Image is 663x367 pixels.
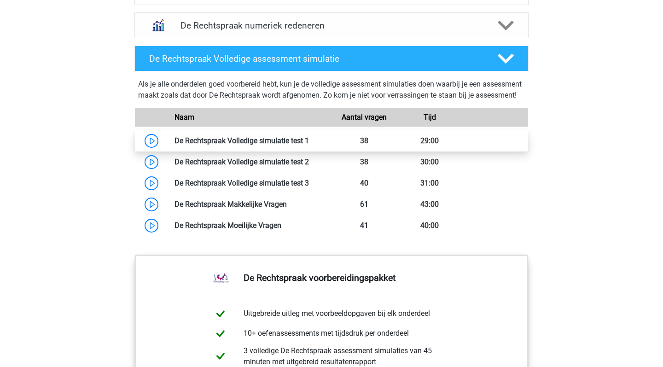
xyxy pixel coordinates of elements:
[131,12,532,38] a: numeriek redeneren De Rechtspraak numeriek redeneren
[168,178,331,189] div: De Rechtspraak Volledige simulatie test 3
[168,157,331,168] div: De Rechtspraak Volledige simulatie test 2
[149,53,483,64] h4: De Rechtspraak Volledige assessment simulatie
[331,112,397,123] div: Aantal vragen
[146,13,170,37] img: numeriek redeneren
[168,135,331,146] div: De Rechtspraak Volledige simulatie test 1
[168,199,331,210] div: De Rechtspraak Makkelijke Vragen
[168,112,331,123] div: Naam
[138,79,525,105] div: Als je alle onderdelen goed voorbereid hebt, kun je de volledige assessment simulaties doen waarb...
[131,46,532,71] a: De Rechtspraak Volledige assessment simulatie
[180,20,482,31] h4: De Rechtspraak numeriek redeneren
[397,112,462,123] div: Tijd
[168,220,331,231] div: De Rechtspraak Moeilijke Vragen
